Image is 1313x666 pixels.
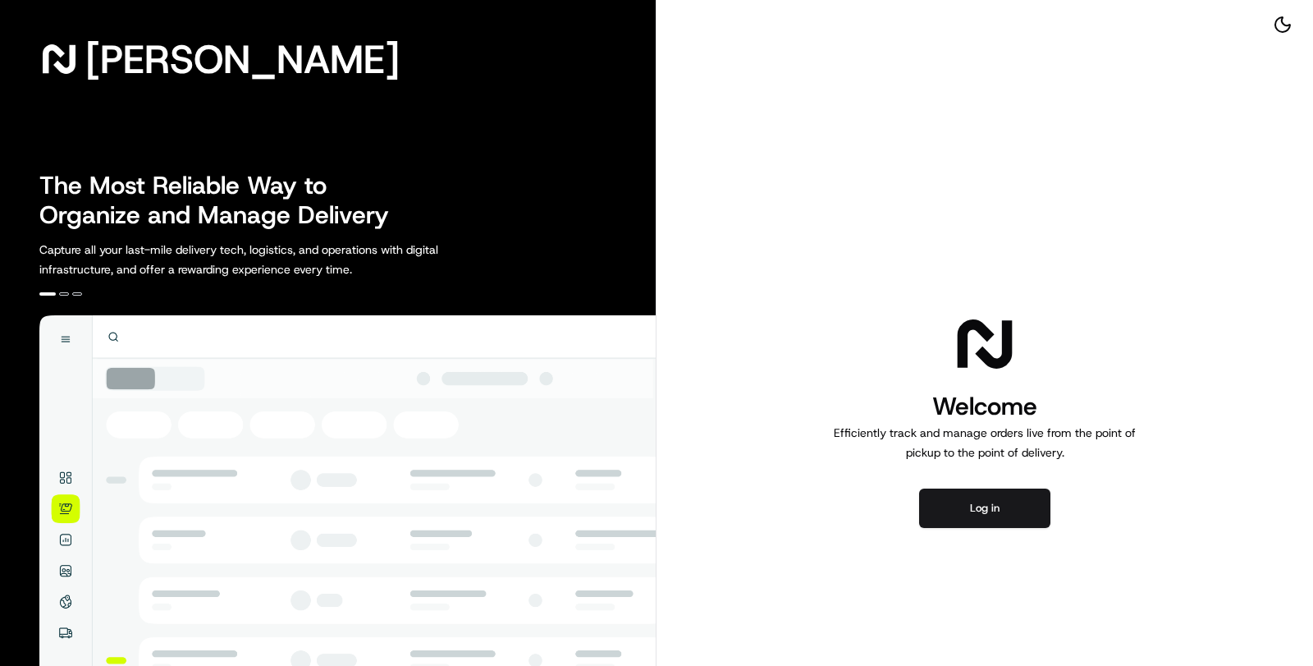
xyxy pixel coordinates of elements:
button: Log in [919,489,1050,528]
span: [PERSON_NAME] [85,43,400,76]
h1: Welcome [827,390,1142,423]
h2: The Most Reliable Way to Organize and Manage Delivery [39,171,407,230]
p: Efficiently track and manage orders live from the point of pickup to the point of delivery. [827,423,1142,462]
p: Capture all your last-mile delivery tech, logistics, and operations with digital infrastructure, ... [39,240,512,279]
